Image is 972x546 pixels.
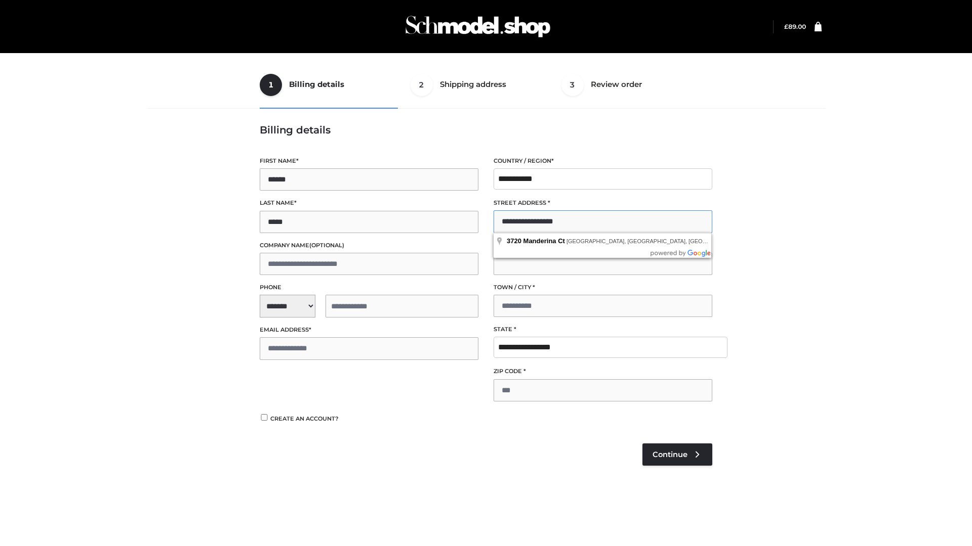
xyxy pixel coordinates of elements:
label: Street address [494,198,712,208]
label: Company name [260,241,478,250]
label: Email address [260,325,478,335]
label: Country / Region [494,156,712,166]
h3: Billing details [260,124,712,136]
a: Continue [642,443,712,466]
label: ZIP Code [494,367,712,376]
span: 3720 [507,237,521,245]
label: State [494,325,712,334]
label: First name [260,156,478,166]
span: Create an account? [270,415,339,422]
span: £ [784,23,788,30]
span: (optional) [309,242,344,249]
input: Create an account? [260,414,269,421]
span: [GEOGRAPHIC_DATA], [GEOGRAPHIC_DATA], [GEOGRAPHIC_DATA] [566,238,747,244]
img: Schmodel Admin 964 [402,7,554,47]
label: Town / City [494,283,712,292]
a: £89.00 [784,23,806,30]
bdi: 89.00 [784,23,806,30]
span: Manderina Ct [523,237,565,245]
label: Phone [260,283,478,292]
span: Continue [653,450,687,459]
label: Last name [260,198,478,208]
